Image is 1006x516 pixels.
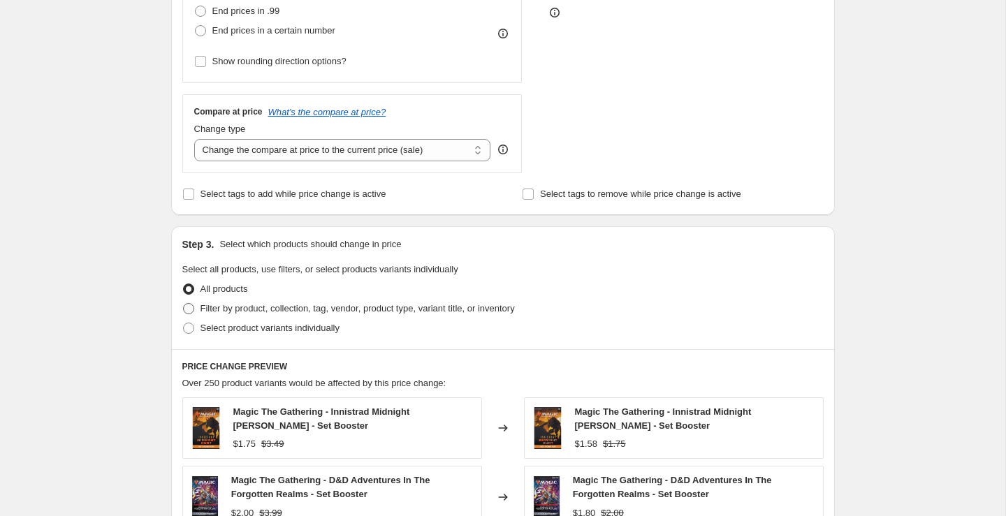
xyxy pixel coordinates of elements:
strike: $3.49 [261,437,284,451]
p: Select which products should change in price [219,237,401,251]
div: $1.58 [575,437,598,451]
span: End prices in .99 [212,6,280,16]
span: Magic The Gathering - Innistrad Midnight [PERSON_NAME] - Set Booster [233,406,410,431]
img: magic-the-gathering-innistrad-midnight-hunt-set-booster-488886_80x.jpg [532,407,564,449]
h6: PRICE CHANGE PREVIEW [182,361,824,372]
span: Magic The Gathering - D&D Adventures In The Forgotten Realms - Set Booster [573,475,772,499]
strike: $1.75 [603,437,626,451]
span: End prices in a certain number [212,25,335,36]
div: $1.75 [233,437,256,451]
button: What's the compare at price? [268,107,386,117]
span: Select all products, use filters, or select products variants individually [182,264,458,274]
span: Show rounding direction options? [212,56,347,66]
span: Select tags to add while price change is active [201,189,386,199]
img: magic-the-gathering-innistrad-midnight-hunt-set-booster-488886_80x.jpg [190,407,222,449]
h3: Compare at price [194,106,263,117]
div: help [496,142,510,156]
span: Filter by product, collection, tag, vendor, product type, variant title, or inventory [201,303,515,314]
span: All products [201,283,248,294]
span: Select tags to remove while price change is active [540,189,741,199]
h2: Step 3. [182,237,214,251]
span: Magic The Gathering - Innistrad Midnight [PERSON_NAME] - Set Booster [575,406,752,431]
span: Select product variants individually [201,323,340,333]
span: Change type [194,124,246,134]
span: Over 250 product variants would be affected by this price change: [182,378,446,388]
span: Magic The Gathering - D&D Adventures In The Forgotten Realms - Set Booster [231,475,430,499]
